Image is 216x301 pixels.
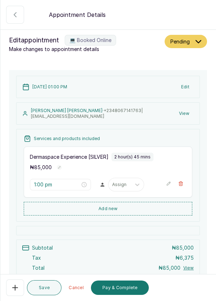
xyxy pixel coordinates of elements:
[165,35,207,48] button: Pending
[175,107,194,120] button: View
[32,254,41,261] p: Tax
[34,164,52,170] span: 85,000
[170,38,190,45] span: Pending
[175,254,194,261] p: ₦
[49,10,106,19] p: Appointment Details
[24,202,192,216] button: Add new
[9,35,59,45] span: Edit appointment
[177,80,194,93] button: Edit
[31,108,175,119] p: [PERSON_NAME] [PERSON_NAME] ·
[158,264,180,272] p: ₦
[30,153,109,161] p: Dermaspace Experience [SILVER]
[172,244,194,251] p: ₦
[32,84,67,90] p: [DATE] 01:00 PM
[114,154,151,160] p: 2 hour(s) 45 mins
[27,280,61,295] button: Save
[163,265,180,271] span: 85,000
[64,281,88,295] button: Cancel
[180,255,194,261] span: 6,375
[65,35,116,46] label: 💻 Booked Online
[34,136,100,142] p: Services and products included
[31,108,143,119] span: +234 8067141763 | [EMAIL_ADDRESS][DOMAIN_NAME]
[183,265,194,271] button: View
[176,245,194,251] span: 85,000
[32,264,45,272] p: Total
[32,244,53,251] p: Subtotal
[30,164,52,171] p: ₦
[34,181,80,189] input: Select time
[9,46,162,53] p: Make changes to appointment details
[91,281,149,295] button: Pay & Complete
